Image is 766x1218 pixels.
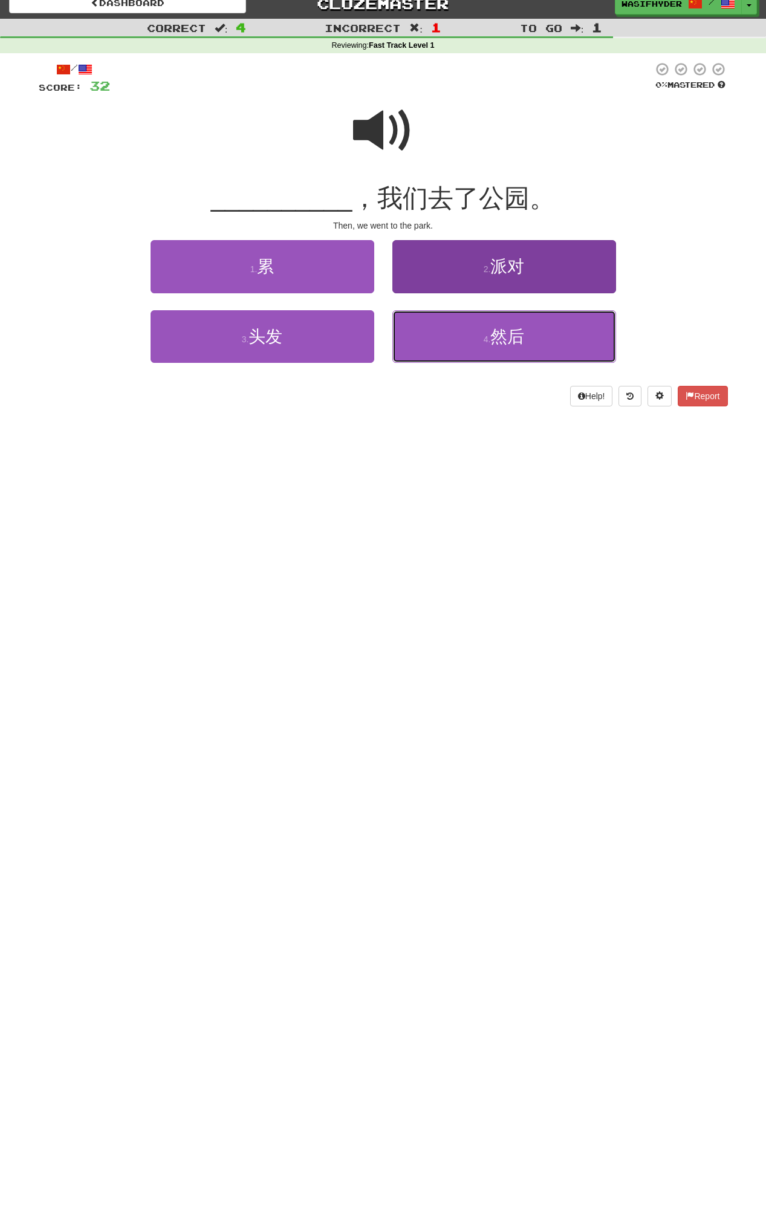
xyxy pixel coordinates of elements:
[236,20,246,34] span: 4
[592,20,602,34] span: 1
[392,240,616,293] button: 2.派对
[89,78,110,93] span: 32
[369,41,435,50] strong: Fast Track Level 1
[211,184,352,212] span: __________
[653,80,728,91] div: Mastered
[520,22,562,34] span: To go
[484,334,491,344] small: 4 .
[39,82,82,93] span: Score:
[618,386,641,406] button: Round history (alt+y)
[484,264,491,274] small: 2 .
[392,310,616,363] button: 4.然后
[147,22,206,34] span: Correct
[352,184,555,212] span: ，我们去了公园。
[571,23,584,33] span: :
[250,264,258,274] small: 1 .
[151,310,374,363] button: 3.头发
[257,257,274,276] span: 累
[151,240,374,293] button: 1.累
[570,386,613,406] button: Help!
[409,23,423,33] span: :
[325,22,401,34] span: Incorrect
[39,62,110,77] div: /
[490,257,524,276] span: 派对
[655,80,667,90] span: 0 %
[39,220,728,232] div: Then, we went to the park.
[678,386,727,406] button: Report
[431,20,441,34] span: 1
[490,327,524,346] span: 然后
[242,334,249,344] small: 3 .
[215,23,228,33] span: :
[248,327,282,346] span: 头发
